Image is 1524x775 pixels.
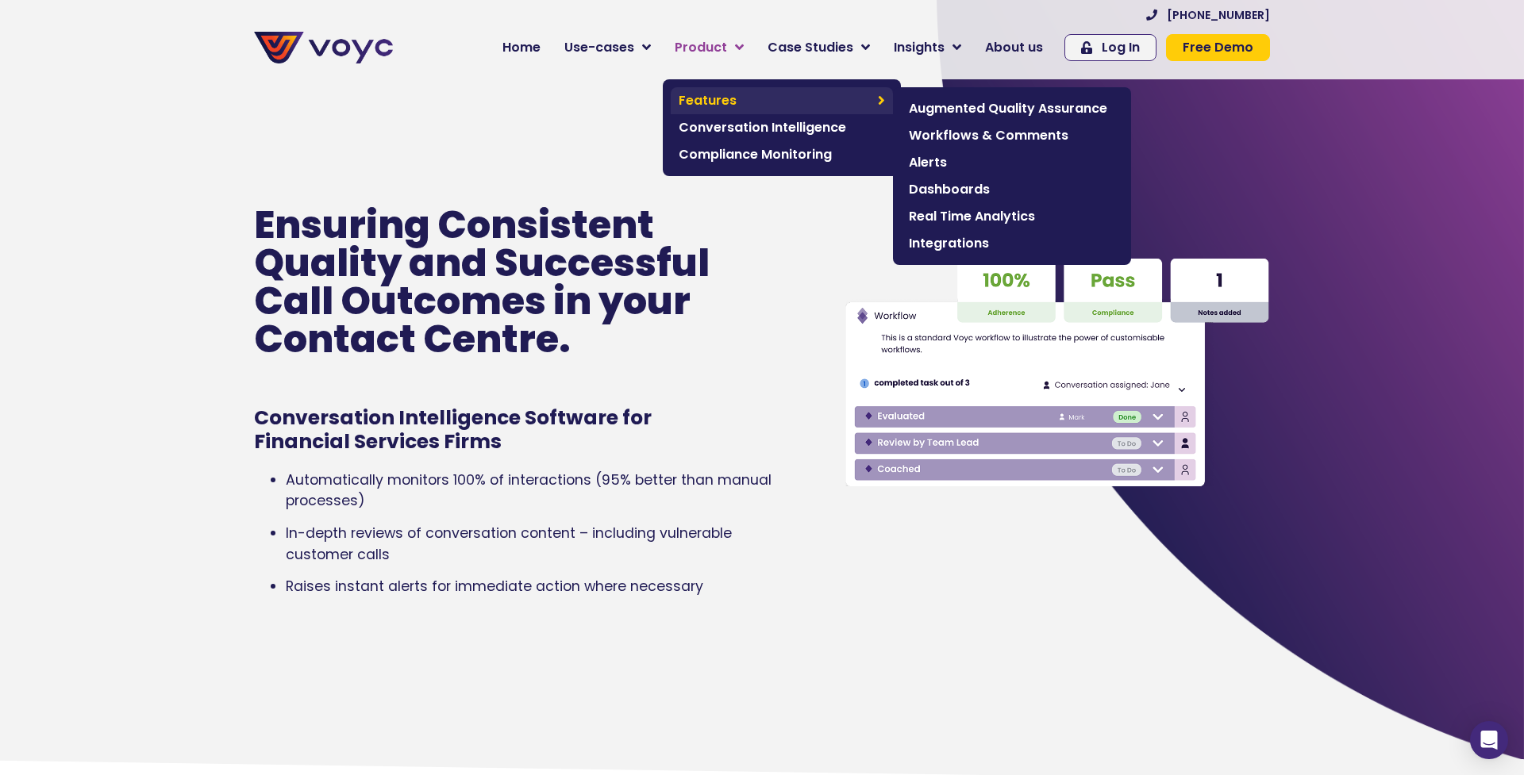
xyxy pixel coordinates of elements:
a: Features [671,87,893,114]
a: Augmented Quality Assurance [901,95,1123,122]
span: In-depth reviews of conversation content – including vulnerable customer calls [286,524,732,563]
span: Phone [210,63,250,82]
img: voyc-full-logo [254,32,393,63]
a: Compliance Monitoring [671,141,893,168]
img: Voyc interface graphic [845,253,1270,493]
a: Home [491,32,552,63]
a: Free Demo [1166,34,1270,61]
span: Workflows & Comments [909,126,1115,145]
span: Augmented Quality Assurance [909,99,1115,118]
a: Case Studies [756,32,882,63]
a: Use-cases [552,32,663,63]
span: Case Studies [768,38,853,57]
a: Product [663,32,756,63]
span: Free Demo [1183,41,1253,54]
span: Real Time Analytics [909,207,1115,226]
span: Product [675,38,727,57]
span: Job title [210,129,264,147]
span: [PHONE_NUMBER] [1167,10,1270,21]
a: Privacy Policy [327,330,402,346]
a: Workflows & Comments [901,122,1123,149]
span: Automatically monitors 100% of interactions (95% better than manual processes) [286,470,772,510]
span: Use-cases [564,38,634,57]
a: [PHONE_NUMBER] [1146,10,1270,21]
a: Alerts [901,149,1123,176]
span: Features [679,91,870,110]
p: Ensuring Consistent Quality and Successful Call Outcomes in your Contact Centre. [254,206,749,359]
span: Compliance Monitoring [679,145,885,164]
span: Alerts [909,153,1115,172]
div: Open Intercom Messenger [1470,721,1508,759]
span: Home [502,38,541,57]
a: Log In [1064,34,1156,61]
span: Raises instant alerts for immediate action where necessary [286,577,703,596]
a: About us [973,32,1055,63]
a: Conversation Intelligence [671,114,893,141]
a: Integrations [901,230,1123,257]
h1: Conversation Intelligence Software for Financial Services Firms [254,406,718,454]
span: Conversation Intelligence [679,118,885,137]
span: Dashboards [909,180,1115,199]
span: Integrations [909,234,1115,253]
a: Real Time Analytics [901,203,1123,230]
span: About us [985,38,1043,57]
a: Insights [882,32,973,63]
span: Log In [1102,41,1140,54]
span: Insights [894,38,945,57]
a: Dashboards [901,176,1123,203]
